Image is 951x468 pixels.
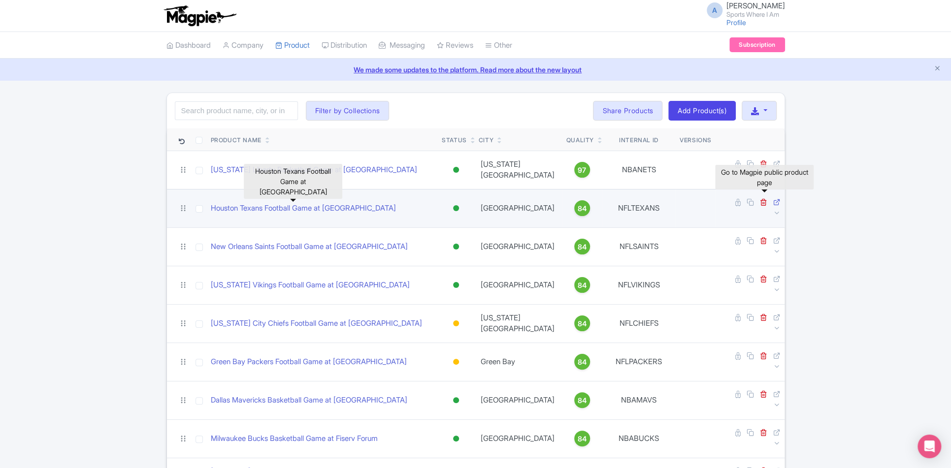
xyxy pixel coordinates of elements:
[451,163,461,177] div: Active
[602,151,676,189] td: NBANETS
[211,136,262,145] div: Product Name
[566,136,594,145] div: Quality
[566,200,598,216] a: 84
[676,128,716,151] th: Versions
[602,266,676,304] td: NFLVIKINGS
[451,432,461,446] div: Active
[162,5,238,27] img: logo-ab69f6fb50320c5b225c76a69d11143b.png
[726,11,785,18] small: Sports Where I Am
[306,101,390,121] button: Filter by Collections
[211,356,407,368] a: Green Bay Packers Football Game at [GEOGRAPHIC_DATA]
[475,343,562,381] td: Green Bay
[729,37,785,52] a: Subscription
[475,227,562,266] td: [GEOGRAPHIC_DATA]
[211,395,407,406] a: Dallas Mavericks Basketball Game at [GEOGRAPHIC_DATA]
[211,433,378,444] a: Milwaukee Bucks Basketball Game at Fiserv Forum
[211,318,422,329] a: [US_STATE] City Chiefs Football Game at [GEOGRAPHIC_DATA]
[211,241,408,252] a: New Orleans Saints Football Game at [GEOGRAPHIC_DATA]
[726,18,746,27] a: Profile
[479,136,493,145] div: City
[437,32,473,59] a: Reviews
[244,164,342,199] div: Houston Texans Football Game at [GEOGRAPHIC_DATA]
[668,101,736,121] a: Add Product(s)
[726,1,785,10] span: [PERSON_NAME]
[602,189,676,227] td: NFLTEXANS
[934,63,941,75] button: Close announcement
[593,101,662,121] a: Share Products
[451,355,461,369] div: Building
[602,343,676,381] td: NFLPACKERS
[578,242,587,252] span: 84
[566,431,598,446] a: 84
[566,277,598,293] a: 84
[602,128,676,151] th: Internal ID
[566,315,598,331] a: 84
[485,32,512,59] a: Other
[566,239,598,254] a: 84
[211,164,417,176] a: [US_STATE] Liberty Basketball Game at [GEOGRAPHIC_DATA]
[211,280,410,291] a: [US_STATE] Vikings Football Game at [GEOGRAPHIC_DATA]
[566,162,598,178] a: 97
[451,316,461,331] div: Building
[475,189,562,227] td: [GEOGRAPHIC_DATA]
[475,419,562,458] td: [GEOGRAPHIC_DATA]
[451,278,461,292] div: Active
[578,165,586,176] span: 97
[578,434,587,444] span: 84
[578,280,587,291] span: 84
[451,393,461,407] div: Active
[223,32,263,59] a: Company
[451,201,461,216] div: Active
[475,381,562,419] td: [GEOGRAPHIC_DATA]
[578,395,587,406] span: 84
[475,151,562,189] td: [US_STATE][GEOGRAPHIC_DATA]
[578,318,587,329] span: 84
[322,32,367,59] a: Distribution
[602,304,676,343] td: NFLCHIEFS
[715,165,814,189] div: Go to Magpie public product page
[166,32,211,59] a: Dashboard
[701,2,785,18] a: A [PERSON_NAME] Sports Where I Am
[379,32,425,59] a: Messaging
[6,64,945,75] a: We made some updates to the platform. Read more about the new layout
[578,357,587,368] span: 84
[275,32,310,59] a: Product
[602,381,676,419] td: NBAMAVS
[602,227,676,266] td: NFLSAINTS
[602,419,676,458] td: NBABUCKS
[566,392,598,408] a: 84
[475,304,562,343] td: [US_STATE][GEOGRAPHIC_DATA]
[442,136,467,145] div: Status
[175,101,298,120] input: Search product name, city, or interal id
[451,240,461,254] div: Active
[475,266,562,304] td: [GEOGRAPHIC_DATA]
[211,203,396,214] a: Houston Texans Football Game at [GEOGRAPHIC_DATA]
[707,2,722,18] span: A
[918,435,941,458] div: Open Intercom Messenger
[566,354,598,370] a: 84
[578,203,587,214] span: 84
